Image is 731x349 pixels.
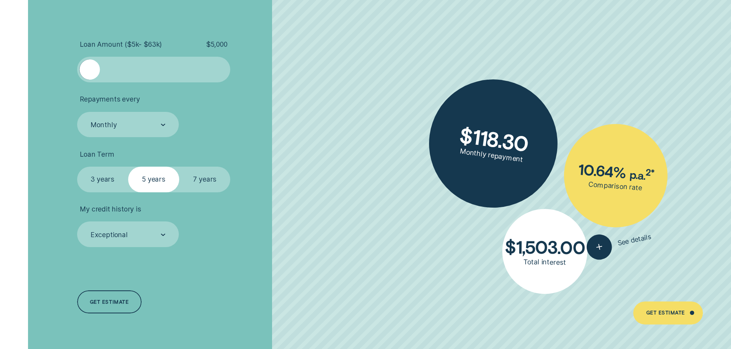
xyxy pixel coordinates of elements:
span: See details [617,233,652,247]
button: See details [584,224,653,262]
span: My credit history is [80,205,141,213]
a: Get estimate [77,290,142,313]
span: Loan Amount ( $5k - $63k ) [80,40,162,49]
div: Exceptional [91,231,128,239]
div: Monthly [91,121,117,129]
a: Get Estimate [633,301,703,324]
label: 3 years [77,167,128,192]
label: 5 years [128,167,179,192]
label: 7 years [179,167,230,192]
span: $ 5,000 [206,40,228,49]
span: Repayments every [80,95,140,103]
span: Loan Term [80,150,114,159]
